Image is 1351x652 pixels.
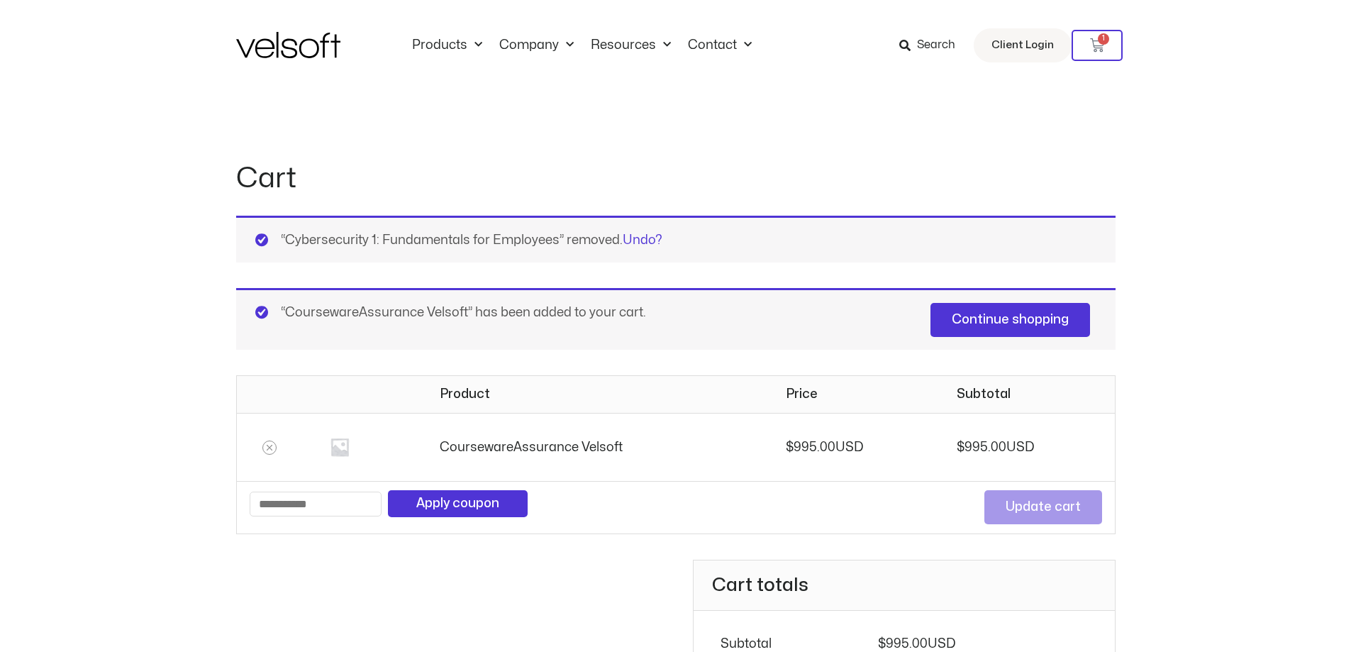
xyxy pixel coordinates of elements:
[679,38,760,53] a: ContactMenu Toggle
[917,36,955,55] span: Search
[1072,30,1123,61] a: 1
[930,303,1090,337] a: Continue shopping
[236,216,1116,263] div: “Cybersecurity 1: Fundamentals for Employees” removed.
[878,638,928,650] bdi: 995.00
[991,36,1054,55] span: Client Login
[236,288,1116,350] div: “CoursewareAssurance Velsoft” has been added to your cart.
[694,560,1114,611] h2: Cart totals
[623,234,662,246] a: Undo?
[236,32,340,58] img: Velsoft Training Materials
[974,28,1072,62] a: Client Login
[262,441,277,455] a: Remove CoursewareAssurance Velsoft from cart
[899,33,965,57] a: Search
[878,638,886,650] span: $
[427,413,773,481] th: CoursewareAssurance Velsoft
[582,38,679,53] a: ResourcesMenu Toggle
[984,490,1102,524] button: Update cart
[944,376,1115,413] th: Subtotal
[388,490,528,517] button: Apply coupon
[1098,33,1109,45] span: 1
[786,441,794,453] span: $
[427,376,773,413] th: Product
[404,38,491,53] a: ProductsMenu Toggle
[315,422,365,472] img: Placeholder
[786,441,835,453] bdi: 995.00
[491,38,582,53] a: CompanyMenu Toggle
[957,441,964,453] span: $
[957,441,1006,453] bdi: 995.00
[236,159,1116,199] h1: Cart
[404,38,760,53] nav: Menu
[773,376,944,413] th: Price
